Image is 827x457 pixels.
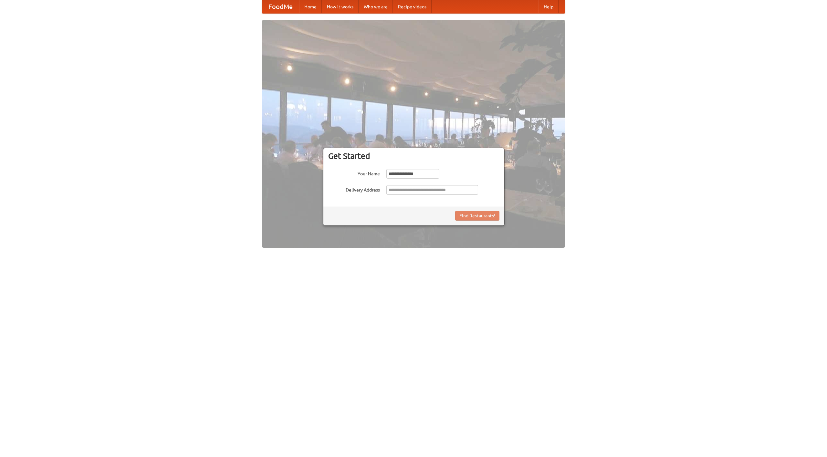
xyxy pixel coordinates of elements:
a: FoodMe [262,0,299,13]
label: Delivery Address [328,185,380,193]
button: Find Restaurants! [455,211,499,221]
a: Recipe videos [393,0,432,13]
a: Home [299,0,322,13]
a: Who we are [359,0,393,13]
h3: Get Started [328,151,499,161]
label: Your Name [328,169,380,177]
a: Help [539,0,559,13]
a: How it works [322,0,359,13]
